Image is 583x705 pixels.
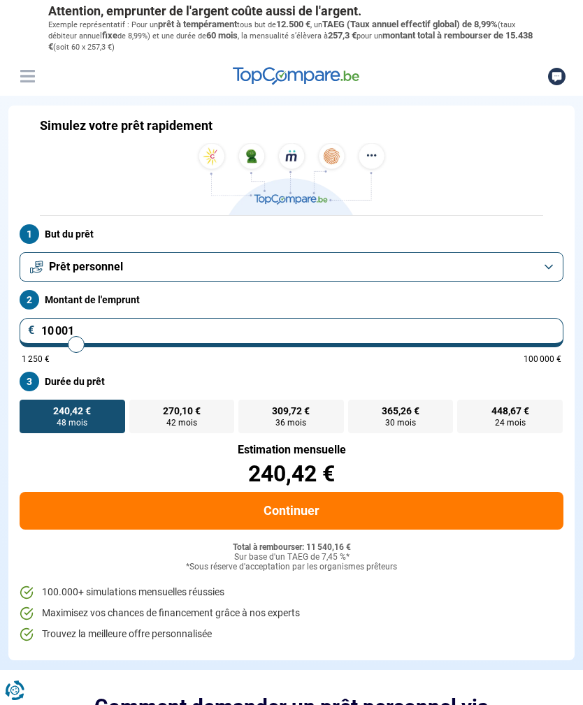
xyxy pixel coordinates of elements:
[206,30,238,41] span: 60 mois
[20,586,563,599] li: 100.000+ simulations mensuelles réussies
[48,3,535,19] p: Attention, emprunter de l'argent coûte aussi de l'argent.
[20,543,563,553] div: Total à rembourser: 11 540,16 €
[40,118,213,133] h1: Simulez votre prêt rapidement
[20,224,563,244] label: But du prêt
[166,419,197,427] span: 42 mois
[20,290,563,310] label: Montant de l'emprunt
[276,19,310,29] span: 12.500 €
[275,419,306,427] span: 36 mois
[491,406,529,416] span: 448,67 €
[17,66,38,87] button: Menu
[20,252,563,282] button: Prêt personnel
[20,463,563,485] div: 240,42 €
[20,606,563,620] li: Maximisez vos chances de financement grâce à nos experts
[53,406,91,416] span: 240,42 €
[20,562,563,572] div: *Sous réserve d'acceptation par les organismes prêteurs
[22,355,50,363] span: 1 250 €
[48,19,535,53] p: Exemple représentatif : Pour un tous but de , un (taux débiteur annuel de 8,99%) et une durée de ...
[20,444,563,456] div: Estimation mensuelle
[524,355,561,363] span: 100 000 €
[49,259,123,275] span: Prêt personnel
[194,143,389,215] img: TopCompare.be
[163,406,201,416] span: 270,10 €
[158,19,237,29] span: prêt à tempérament
[20,627,563,641] li: Trouvez la meilleure offre personnalisée
[48,30,533,52] span: montant total à rembourser de 15.438 €
[328,30,357,41] span: 257,3 €
[20,553,563,562] div: Sur base d'un TAEG de 7,45 %*
[385,419,416,427] span: 30 mois
[20,492,563,530] button: Continuer
[28,325,35,336] span: €
[102,30,117,41] span: fixe
[20,372,563,391] label: Durée du prêt
[382,406,419,416] span: 365,26 €
[495,419,526,427] span: 24 mois
[57,419,87,427] span: 48 mois
[272,406,310,416] span: 309,72 €
[233,67,359,85] img: TopCompare
[322,19,498,29] span: TAEG (Taux annuel effectif global) de 8,99%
